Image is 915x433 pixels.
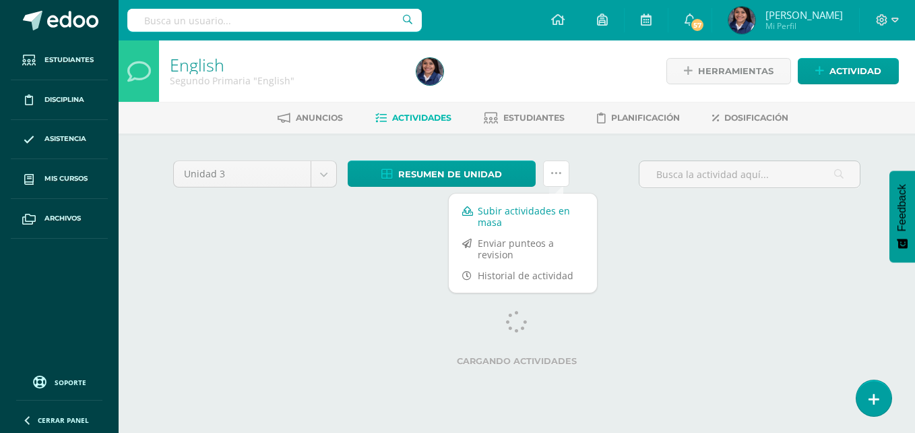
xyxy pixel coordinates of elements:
a: English [170,53,224,76]
span: Unidad 3 [184,161,301,187]
a: Actividad [798,58,899,84]
span: [PERSON_NAME] [765,8,843,22]
img: d10d8054c1321d3b620d686a3ef49a60.png [416,58,443,85]
span: Anuncios [296,113,343,123]
span: Estudiantes [44,55,94,65]
a: Unidad 3 [174,161,336,187]
span: Disciplina [44,94,84,105]
span: Mis cursos [44,173,88,184]
span: Soporte [55,378,86,387]
button: Feedback - Mostrar encuesta [889,171,915,262]
span: Asistencia [44,134,86,144]
a: Planificación [597,107,680,129]
a: Actividades [375,107,451,129]
a: Dosificación [712,107,788,129]
span: Herramientas [698,59,774,84]
span: Cerrar panel [38,415,89,425]
span: Planificación [611,113,680,123]
img: d10d8054c1321d3b620d686a3ef49a60.png [728,7,755,34]
span: Feedback [896,184,908,231]
a: Historial de actividad [449,265,597,286]
a: Archivos [11,199,108,239]
a: Enviar punteos a revision [449,233,597,265]
input: Busca un usuario... [127,9,422,32]
span: Dosificación [724,113,788,123]
a: Estudiantes [484,107,565,129]
h1: English [170,55,400,74]
input: Busca la actividad aquí... [639,161,860,187]
a: Asistencia [11,120,108,160]
label: Cargando actividades [173,356,860,366]
span: Resumen de unidad [398,162,502,187]
a: Soporte [16,372,102,391]
a: Resumen de unidad [348,161,536,187]
span: Archivos [44,213,81,224]
span: Actividades [392,113,451,123]
span: 57 [690,18,705,32]
a: Anuncios [278,107,343,129]
a: Subir actividades en masa [449,200,597,233]
a: Mis cursos [11,159,108,199]
span: Mi Perfil [765,20,843,32]
span: Actividad [829,59,881,84]
a: Estudiantes [11,40,108,80]
a: Herramientas [666,58,791,84]
span: Estudiantes [503,113,565,123]
div: Segundo Primaria 'English' [170,74,400,87]
a: Disciplina [11,80,108,120]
